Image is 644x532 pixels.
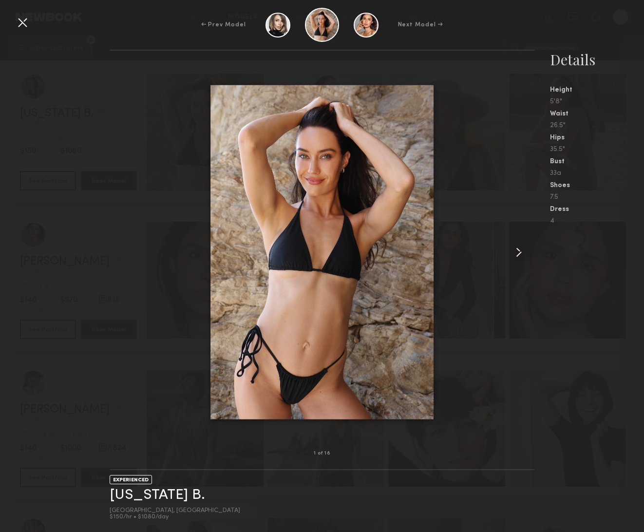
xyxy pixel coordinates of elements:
[550,158,644,165] div: Bust
[110,514,240,520] div: $150/hr • $1080/day
[550,87,644,94] div: Height
[201,20,246,29] div: ← Prev Model
[314,451,330,456] div: 1 of 18
[550,194,644,201] div: 7.5
[550,170,644,177] div: 33a
[550,50,644,69] div: Details
[550,134,644,141] div: Hips
[110,475,152,484] div: EXPERIENCED
[550,182,644,189] div: Shoes
[550,98,644,105] div: 5'8"
[398,20,443,29] div: Next Model →
[550,111,644,117] div: Waist
[550,218,644,225] div: 4
[550,146,644,153] div: 35.5"
[110,508,240,514] div: [GEOGRAPHIC_DATA], [GEOGRAPHIC_DATA]
[110,488,205,503] a: [US_STATE] B.
[550,206,644,213] div: Dress
[550,122,644,129] div: 26.5"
